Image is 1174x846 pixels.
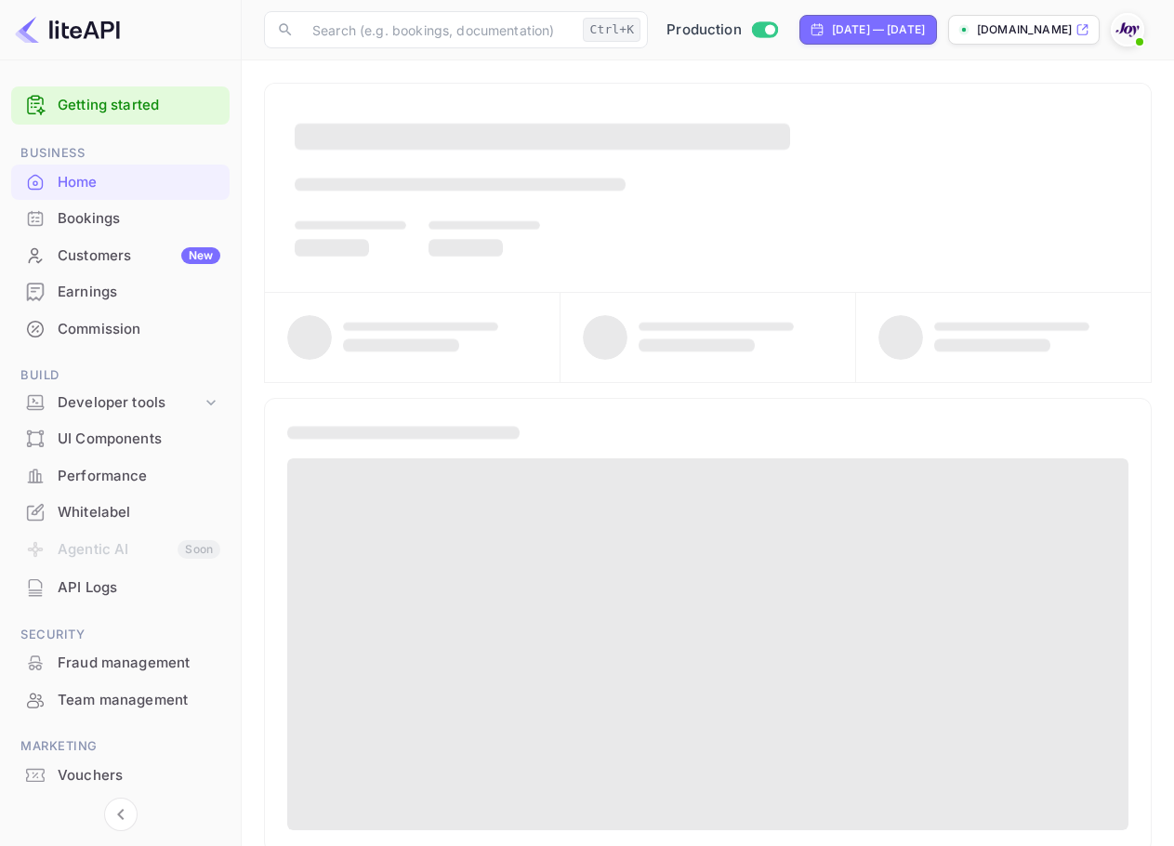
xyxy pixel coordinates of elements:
input: Search (e.g. bookings, documentation) [301,11,575,48]
a: Getting started [58,95,220,116]
div: CustomersNew [11,238,230,274]
a: UI Components [11,421,230,456]
div: Home [58,172,220,193]
button: Collapse navigation [104,798,138,831]
div: Bookings [58,208,220,230]
div: Bookings [11,201,230,237]
div: [DATE] — [DATE] [832,21,925,38]
div: Home [11,165,230,201]
a: API Logs [11,570,230,604]
a: Whitelabel [11,495,230,529]
span: Business [11,143,230,164]
div: Commission [58,319,220,340]
div: Click to change the date range period [799,15,937,45]
a: Team management [11,682,230,717]
a: Commission [11,311,230,346]
span: Build [11,365,230,386]
div: Commission [11,311,230,348]
a: Fraud management [11,645,230,680]
div: Developer tools [58,392,202,414]
div: Whitelabel [58,502,220,523]
a: Earnings [11,274,230,309]
div: New [181,247,220,264]
div: Vouchers [11,758,230,794]
span: Marketing [11,736,230,757]
div: Fraud management [11,645,230,681]
div: Performance [58,466,220,487]
div: UI Components [58,429,220,450]
div: Developer tools [11,387,230,419]
div: Team management [11,682,230,719]
div: Earnings [11,274,230,311]
div: Performance [11,458,230,495]
div: API Logs [58,577,220,599]
div: Ctrl+K [583,18,640,42]
img: LiteAPI logo [15,15,120,45]
a: CustomersNew [11,238,230,272]
img: With Joy [1113,15,1142,45]
div: Whitelabel [11,495,230,531]
div: Switch to Sandbox mode [659,20,785,41]
a: Bookings [11,201,230,235]
div: Getting started [11,86,230,125]
div: Fraud management [58,653,220,674]
div: Vouchers [58,765,220,787]
div: API Logs [11,570,230,606]
div: Team management [58,690,220,711]
div: Customers [58,245,220,267]
span: Production [666,20,742,41]
p: [DOMAIN_NAME] [977,21,1072,38]
a: Home [11,165,230,199]
a: Performance [11,458,230,493]
div: UI Components [11,421,230,457]
div: Earnings [58,282,220,303]
span: Security [11,625,230,645]
a: Vouchers [11,758,230,792]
